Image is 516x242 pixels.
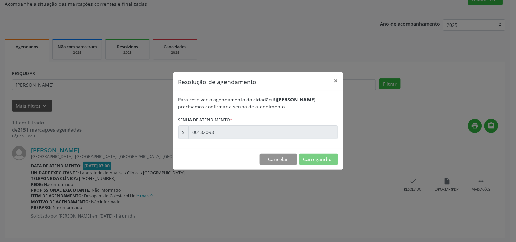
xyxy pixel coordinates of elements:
[178,125,189,139] div: S
[178,115,233,125] label: Senha de atendimento
[178,77,257,86] h5: Resolução de agendamento
[260,154,297,165] button: Cancelar
[299,154,338,165] button: Carregando...
[329,72,343,89] button: Close
[178,96,338,110] div: Para resolver o agendamento do cidadão(ã) , precisamos confirmar a senha de atendimento.
[277,96,316,103] b: [PERSON_NAME]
